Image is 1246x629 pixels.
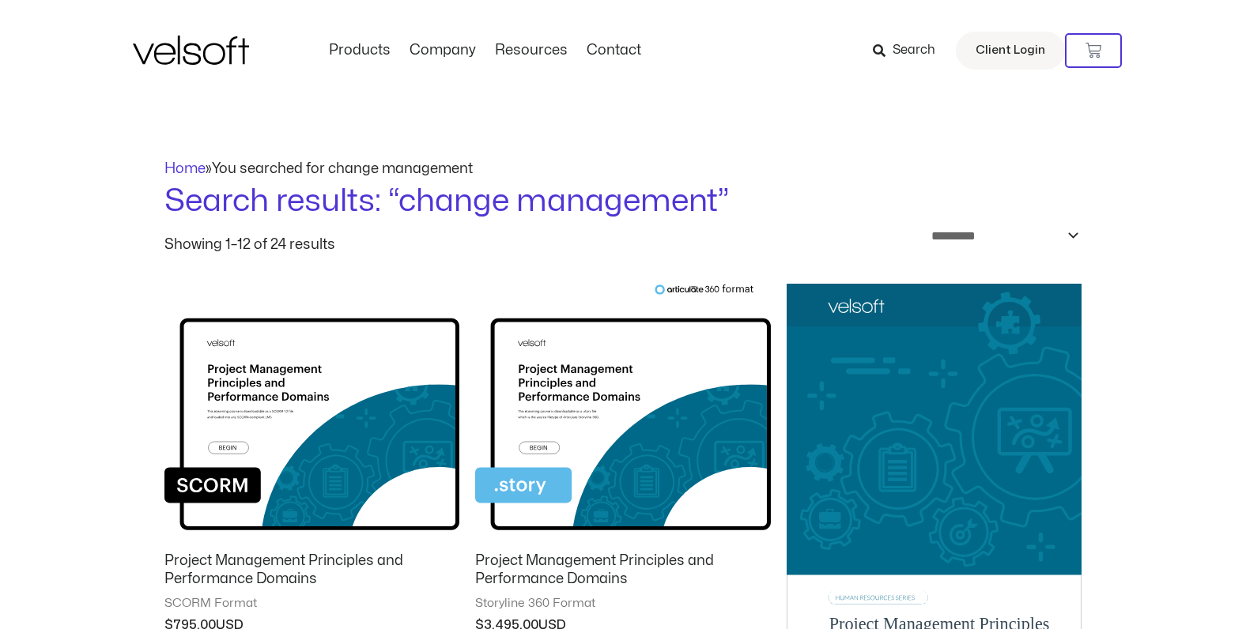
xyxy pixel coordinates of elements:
[485,42,577,59] a: ResourcesMenu Toggle
[164,284,459,540] img: Project Management Principles and Performance Domains
[164,596,459,612] span: SCORM Format
[164,552,459,589] h2: Project Management Principles and Performance Domains
[956,32,1065,70] a: Client Login
[475,596,770,612] span: Storyline 360 Format
[976,40,1045,61] span: Client Login
[921,224,1082,248] select: Shop order
[577,42,651,59] a: ContactMenu Toggle
[475,552,770,589] h2: Project Management Principles and Performance Domains
[400,42,485,59] a: CompanyMenu Toggle
[873,37,946,64] a: Search
[319,42,651,59] nav: Menu
[475,552,770,596] a: Project Management Principles and Performance Domains
[164,179,1082,224] h1: Search results: “change management”
[212,162,473,175] span: You searched for change management
[475,284,770,540] img: Project Management Principles and Performance Domains
[164,552,459,596] a: Project Management Principles and Performance Domains
[893,40,935,61] span: Search
[164,162,473,175] span: »
[164,162,206,175] a: Home
[133,36,249,65] img: Velsoft Training Materials
[319,42,400,59] a: ProductsMenu Toggle
[164,238,335,252] p: Showing 1–12 of 24 results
